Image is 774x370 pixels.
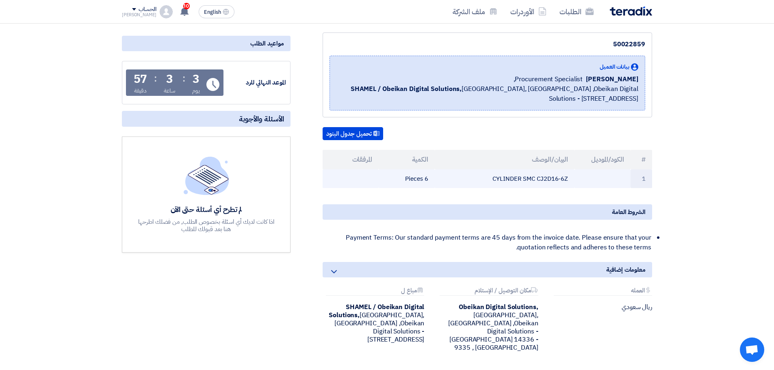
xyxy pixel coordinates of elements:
img: profile_test.png [160,5,173,18]
span: [PERSON_NAME] [586,74,638,84]
span: معلومات إضافية [606,265,646,274]
div: [GEOGRAPHIC_DATA], [GEOGRAPHIC_DATA] ,Obeikan Digital Solutions - [GEOGRAPHIC_DATA] 14336 - 9335 ... [436,303,538,352]
b: SHAMEL / Obeikan Digital Solutions, [351,84,462,94]
th: الكمية [379,150,435,169]
span: الشروط العامة [612,208,646,216]
th: البيان/الوصف [435,150,575,169]
div: يوم [192,87,200,95]
div: اذا كانت لديك أي اسئلة بخصوص الطلب, من فضلك اطرحها هنا بعد قبولك للطلب [137,218,275,233]
td: 6 Pieces [379,169,435,188]
button: تحميل جدول البنود [323,127,383,140]
th: المرفقات [323,150,379,169]
div: 50022859 [330,39,645,49]
span: Procurement Specialist, [514,74,583,84]
div: مكان التوصيل / الإستلام [440,287,538,296]
div: Open chat [740,338,764,362]
button: English [199,5,234,18]
div: ريال سعودي [551,303,652,311]
th: الكود/الموديل [575,150,631,169]
div: دقيقة [134,87,147,95]
div: 57 [134,74,147,85]
div: : [182,71,185,86]
div: لم تطرح أي أسئلة حتى الآن [137,205,275,214]
a: الطلبات [553,2,600,21]
span: English [204,9,221,15]
div: [GEOGRAPHIC_DATA], [GEOGRAPHIC_DATA] ,Obeikan Digital Solutions - [STREET_ADDRESS] [323,303,424,344]
td: CYLINDER SMC CJ2D16-6Z [435,169,575,188]
div: [PERSON_NAME] [122,13,156,17]
a: ملف الشركة [446,2,504,21]
span: الأسئلة والأجوبة [239,114,284,123]
span: [GEOGRAPHIC_DATA], [GEOGRAPHIC_DATA] ,Obeikan Digital Solutions - [STREET_ADDRESS] [336,84,638,104]
b: Obeikan Digital Solutions, [459,302,538,312]
div: مواعيد الطلب [122,36,291,51]
div: 3 [193,74,199,85]
a: الأوردرات [504,2,553,21]
div: ساعة [164,87,176,95]
span: بيانات العميل [600,63,629,71]
li: Payment Terms: Our standard payment terms are 45 days from the invoice date. Please ensure that y... [331,229,652,255]
span: 10 [183,3,190,9]
div: الموعد النهائي للرد [225,78,286,87]
div: : [154,71,157,86]
th: # [631,150,652,169]
img: empty_state_list.svg [184,156,229,195]
img: Teradix logo [610,6,652,16]
td: 1 [631,169,652,188]
div: الحساب [139,6,156,13]
div: العمله [554,287,652,296]
div: 3 [166,74,173,85]
div: مباع ل [326,287,424,296]
b: SHAMEL / Obeikan Digital Solutions, [329,302,424,320]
